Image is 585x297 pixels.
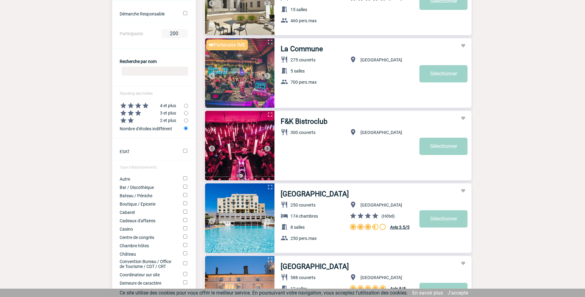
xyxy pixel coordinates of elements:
span: [GEOGRAPHIC_DATA] [360,275,402,280]
label: 4 et plus [112,102,184,109]
img: baseline_location_on_white_24dp-b.png [349,56,357,63]
label: Boutique / Epicerie [120,202,175,207]
label: Démarche Responsable [120,11,175,16]
span: 174 chambres [290,214,318,219]
label: Convention Bureau / Office de Tourisme / CDT / CRT [120,259,175,269]
img: Ajouter aux favoris [461,188,466,193]
span: Avis 3.5/5 [390,225,410,230]
img: 1.jpg [205,111,274,180]
span: 300 couverts [290,130,315,135]
img: baseline_group_white_24dp-b.png [281,234,288,242]
label: Autre [120,177,175,182]
label: Nombre d'étoiles indifférent [120,124,184,132]
img: baseline_group_white_24dp-b.png [281,78,288,86]
label: Chambre hôtes [120,243,175,248]
img: 1.jpg [205,38,274,108]
span: Type d'établissements [120,165,157,169]
label: Recherche par nom [120,59,157,64]
span: Standing des hôtels [120,91,153,96]
label: Château [120,252,175,257]
label: Bar / Discothèque [120,185,175,190]
a: [GEOGRAPHIC_DATA] [281,190,349,198]
a: [GEOGRAPHIC_DATA] [281,262,349,271]
span: 8 salles [290,225,305,230]
img: Ajouter aux favoris [461,43,466,48]
span: 588 couverts [290,275,315,280]
span: [GEOGRAPHIC_DATA] [360,130,402,135]
label: Participants [120,31,143,36]
img: baseline_restaurant_white_24dp-b.png [281,56,288,63]
img: Ajouter aux favoris [461,261,466,266]
img: 1.jpg [205,183,274,253]
span: 5 salles [290,69,305,73]
img: baseline_group_white_24dp-b.png [281,17,288,24]
label: Casino [120,227,175,232]
img: baseline_meeting_room_white_24dp-b.png [281,223,288,231]
span: 275 couverts [290,57,315,62]
a: Sélectionner [419,210,468,228]
img: baseline_location_on_white_24dp-b.png [349,128,357,136]
a: F&K Bistroclub [281,117,328,126]
label: Cadeaux d'affaires [120,218,175,223]
input: Démarche Responsable [183,11,187,15]
span: 250 pers.max [290,236,317,241]
a: En savoir plus [412,290,443,296]
img: baseline_meeting_room_white_24dp-b.png [281,285,288,292]
label: Coordinateur sur site [120,272,175,277]
span: Ce site utilise des cookies pour vous offrir le meilleur service. En poursuivant votre navigation... [120,290,408,296]
label: 2 et plus [112,117,184,124]
a: La Commune [281,45,323,53]
img: baseline_location_on_white_24dp-b.png [349,274,357,281]
div: Partenaire IME [206,40,248,50]
a: Sélectionner [419,65,468,82]
img: baseline_restaurant_white_24dp-b.png [281,201,288,208]
a: J'accepte [447,290,468,296]
label: Centre de congrès [120,235,175,240]
span: [GEOGRAPHIC_DATA] [360,57,402,62]
label: ESAT [120,149,175,154]
span: Avis 5/5 [390,286,406,291]
span: [GEOGRAPHIC_DATA] [360,203,402,207]
img: baseline_hotel_white_24dp-b.png [281,212,288,220]
img: baseline_location_on_white_24dp-b.png [349,201,357,208]
img: baseline_meeting_room_white_24dp-b.png [281,67,288,74]
img: baseline_meeting_room_white_24dp-b.png [281,6,288,13]
a: Sélectionner [419,138,468,155]
label: Bateau / Péniche [120,193,175,198]
img: baseline_restaurant_white_24dp-b.png [281,128,288,136]
label: 3 et plus [112,109,184,117]
label: Demeure de caractère [120,281,175,286]
span: 12 salles [290,286,307,291]
img: baseline_restaurant_white_24dp-b.png [281,274,288,281]
span: 700 pers.max [290,80,317,85]
span: (Hôtel) [381,214,395,219]
span: 460 pers.max [290,18,317,23]
span: 250 couverts [290,203,315,207]
label: Cabaret [120,210,175,215]
img: partnaire IME [209,44,214,47]
span: 15 salles [290,7,307,12]
img: Ajouter aux favoris [461,116,466,121]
